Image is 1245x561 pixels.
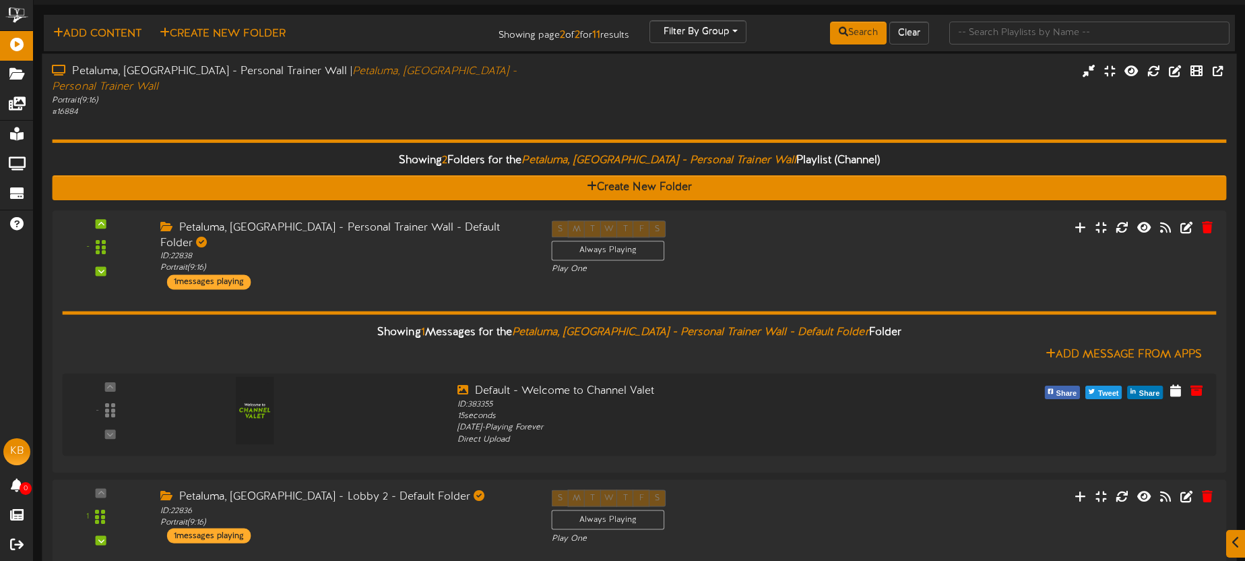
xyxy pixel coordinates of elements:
[552,241,665,260] div: Always Playing
[421,326,425,338] span: 1
[1095,386,1121,401] span: Tweet
[457,399,918,422] div: ID: 383355 15 seconds
[236,377,274,444] img: 20d5c1ee-1197-4379-8800-a4bcf267973aunnamed.jpg
[1137,386,1163,401] span: Share
[160,251,532,274] div: ID: 22838 Portrait ( 9:16 )
[52,63,530,94] div: Petaluma, [GEOGRAPHIC_DATA] - Personal Trainer Wall |
[457,422,918,434] div: [DATE] - Playing Forever
[160,490,532,505] div: Petaluma, [GEOGRAPHIC_DATA] - Lobby 2 - Default Folder
[439,20,639,43] div: Showing page of for results
[552,264,825,275] div: Play One
[1044,385,1080,398] button: Share
[592,29,600,41] strong: 11
[42,146,1236,175] div: Showing Folders for the Playlist (Channel)
[1128,385,1163,398] button: Share
[1054,386,1080,401] span: Share
[1042,347,1207,363] button: Add Message From Apps
[552,533,825,544] div: Play One
[160,505,532,528] div: ID: 22836 Portrait ( 9:16 )
[457,434,918,445] div: Direct Upload
[457,384,918,399] div: Default - Welcome to Channel Valet
[160,220,532,252] div: Petaluma, [GEOGRAPHIC_DATA] - Personal Trainer Wall - Default Folder
[949,22,1230,45] input: -- Search Playlists by Name --
[830,22,887,45] button: Search
[521,154,796,167] i: Petaluma, [GEOGRAPHIC_DATA] - Personal Trainer Wall
[512,326,869,338] i: Petaluma, [GEOGRAPHIC_DATA] - Personal Trainer Wall - Default Folder
[52,318,1226,347] div: Showing Messages for the Folder
[552,510,665,529] div: Always Playing
[560,29,565,41] strong: 2
[889,22,929,45] button: Clear
[3,438,30,465] div: KB
[575,29,580,41] strong: 2
[52,94,530,106] div: Portrait ( 9:16 )
[1085,385,1122,398] button: Tweet
[49,26,146,42] button: Add Content
[52,175,1226,200] button: Create New Folder
[649,20,746,43] button: Filter By Group
[442,154,447,167] span: 2
[52,65,517,92] i: Petaluma, [GEOGRAPHIC_DATA] - Personal Trainer Wall
[20,482,32,495] span: 0
[167,528,251,543] div: 1 messages playing
[52,106,530,117] div: # 16884
[156,26,290,42] button: Create New Folder
[167,274,251,289] div: 1 messages playing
